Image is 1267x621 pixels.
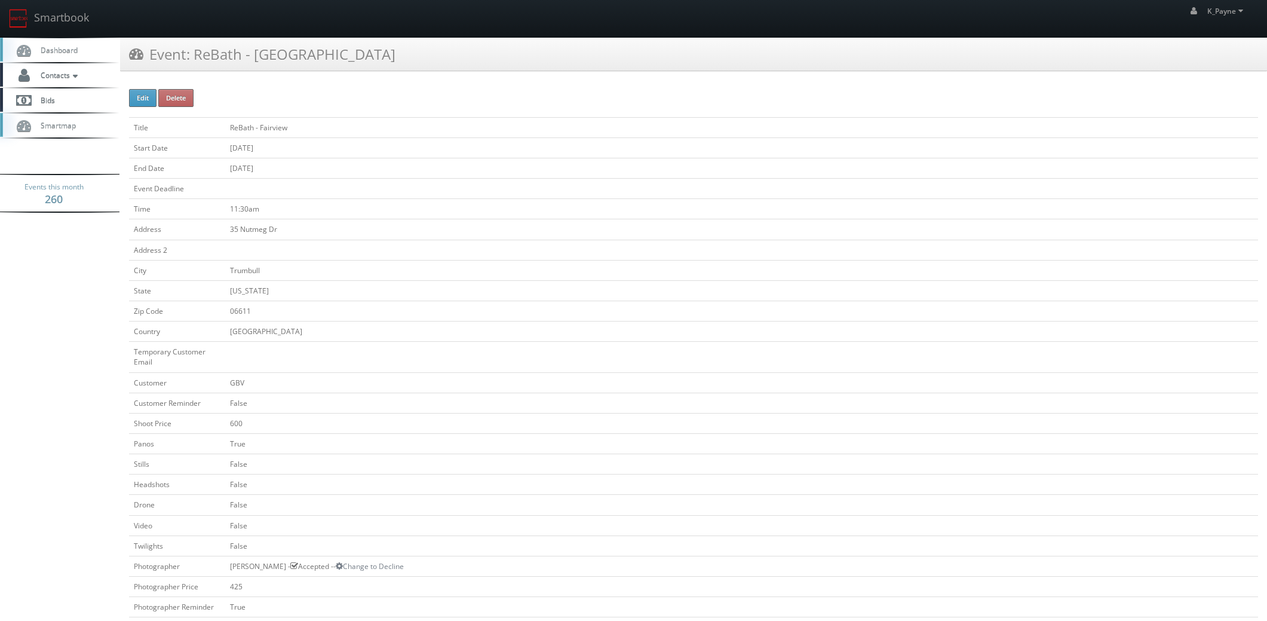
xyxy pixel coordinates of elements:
td: Trumbull [225,260,1258,280]
span: Dashboard [35,45,78,55]
span: Events this month [24,181,84,193]
td: Temporary Customer Email [129,342,225,372]
td: [DATE] [225,137,1258,158]
td: Drone [129,495,225,515]
td: ReBath - Fairview [225,117,1258,137]
td: Video [129,515,225,536]
td: 35 Nutmeg Dr [225,219,1258,240]
span: Bids [35,95,55,105]
td: End Date [129,158,225,178]
td: Customer [129,372,225,393]
span: K_Payne [1207,6,1247,16]
td: Photographer Reminder [129,597,225,617]
td: [PERSON_NAME] - Accepted -- [225,556,1258,576]
td: State [129,280,225,301]
td: [GEOGRAPHIC_DATA] [225,322,1258,342]
td: City [129,260,225,280]
td: [US_STATE] [225,280,1258,301]
td: Country [129,322,225,342]
td: False [225,393,1258,413]
td: Time [129,199,225,219]
td: False [225,454,1258,475]
td: Start Date [129,137,225,158]
td: True [225,433,1258,454]
td: Headshots [129,475,225,495]
td: Event Deadline [129,179,225,199]
td: False [225,475,1258,495]
button: Edit [129,89,157,107]
td: 06611 [225,301,1258,321]
td: Address 2 [129,240,225,260]
td: [DATE] [225,158,1258,178]
span: Smartmap [35,120,76,130]
td: GBV [225,372,1258,393]
td: Photographer [129,556,225,576]
button: Delete [158,89,194,107]
td: False [225,536,1258,556]
td: Twilights [129,536,225,556]
td: 600 [225,413,1258,433]
a: Change to Decline [336,561,404,571]
td: Stills [129,454,225,475]
td: Address [129,219,225,240]
h3: Event: ReBath - [GEOGRAPHIC_DATA] [129,44,395,65]
td: Customer Reminder [129,393,225,413]
td: Shoot Price [129,413,225,433]
strong: 260 [45,192,63,206]
span: Contacts [35,70,81,80]
td: Panos [129,433,225,454]
img: smartbook-logo.png [9,9,28,28]
td: 425 [225,576,1258,596]
td: False [225,515,1258,536]
td: Photographer Price [129,576,225,596]
td: Title [129,117,225,137]
td: 11:30am [225,199,1258,219]
td: True [225,597,1258,617]
td: False [225,495,1258,515]
td: Zip Code [129,301,225,321]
